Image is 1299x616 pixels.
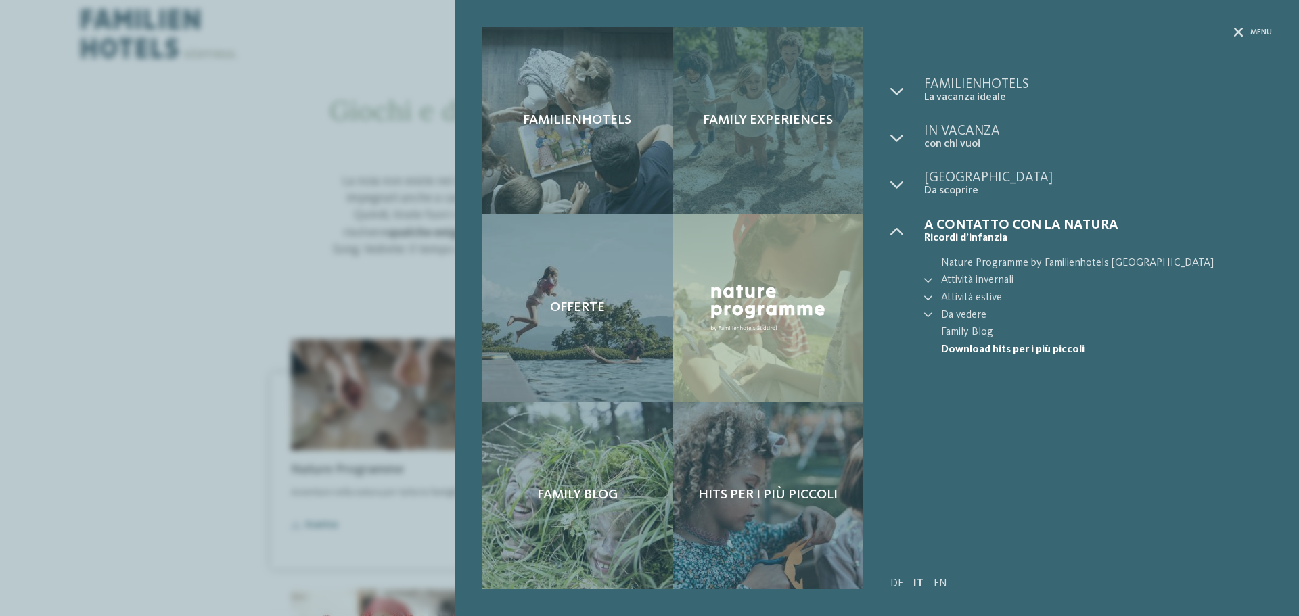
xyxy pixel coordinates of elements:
span: Familienhotels [523,112,631,128]
a: Immagini da colorare, enigmi, storie e tanto altro Familienhotels [482,27,673,214]
span: Menu [1250,27,1272,39]
a: EN [934,578,947,589]
a: Immagini da colorare, enigmi, storie e tanto altro Hits per i più piccoli [673,402,863,589]
a: Nature Programme by Familienhotels [GEOGRAPHIC_DATA] [924,255,1272,273]
span: Da scoprire [924,185,1272,197]
a: Immagini da colorare, enigmi, storie e tanto altro Nature Programme [673,214,863,402]
a: A contatto con la natura Ricordi d’infanzia [924,218,1272,245]
a: Immagini da colorare, enigmi, storie e tanto altro Family Blog [482,402,673,589]
span: Hits per i più piccoli [698,487,838,503]
span: Family Blog [941,324,1272,341]
a: [GEOGRAPHIC_DATA] Da scoprire [924,171,1272,197]
img: Nature Programme [706,280,829,335]
a: Family Blog [924,324,1272,341]
span: Family Blog [537,487,618,503]
span: Nature Programme by Familienhotels [GEOGRAPHIC_DATA] [941,255,1272,273]
a: DE [890,578,903,589]
a: Familienhotels La vacanza ideale [924,78,1272,104]
a: Attività invernali [941,272,1272,289]
span: Download hits per i più piccoli [941,341,1272,359]
span: [GEOGRAPHIC_DATA] [924,171,1272,185]
span: Ricordi d’infanzia [924,232,1272,245]
span: La vacanza ideale [924,91,1272,104]
a: Download hits per i più piccoli [924,341,1272,359]
a: Immagini da colorare, enigmi, storie e tanto altro Family experiences [673,27,863,214]
span: Familienhotels [924,78,1272,91]
a: Da vedere [941,307,1272,325]
a: Immagini da colorare, enigmi, storie e tanto altro Offerte [482,214,673,402]
span: con chi vuoi [924,138,1272,151]
a: IT [913,578,924,589]
span: In vacanza [924,124,1272,138]
span: Offerte [550,300,605,316]
span: A contatto con la natura [924,218,1272,232]
a: Attività estive [941,289,1272,307]
a: In vacanza con chi vuoi [924,124,1272,151]
span: Family experiences [703,112,833,128]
